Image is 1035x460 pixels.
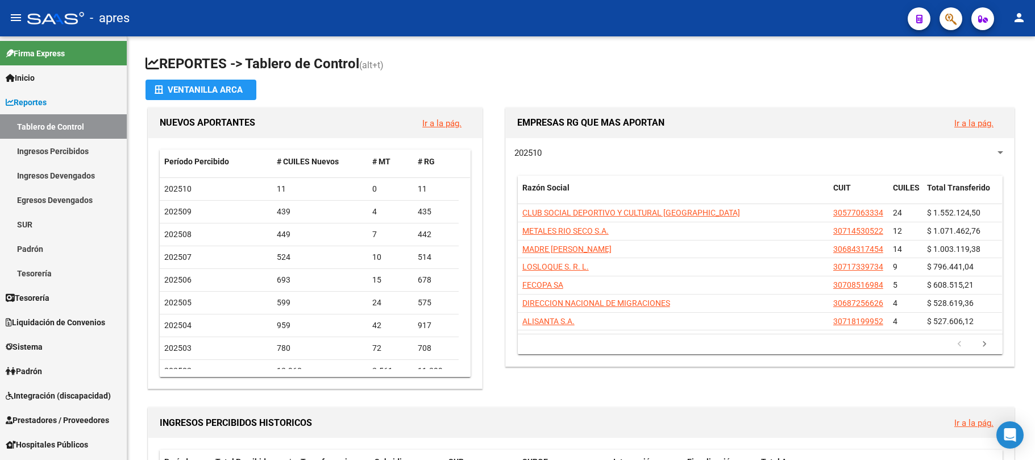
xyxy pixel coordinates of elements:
[164,157,229,166] span: Período Percibido
[893,262,897,271] span: 9
[6,365,42,378] span: Padrón
[6,292,49,304] span: Tesorería
[277,319,363,332] div: 959
[922,176,1002,213] datatable-header-cell: Total Transferido
[6,389,111,402] span: Integración (discapacidad)
[155,80,247,100] div: Ventanilla ARCA
[927,262,974,271] span: $ 796.441,04
[522,317,575,326] span: ALISANTA S.A.
[277,296,363,309] div: 599
[277,342,363,355] div: 780
[893,183,920,192] span: CUILES
[277,251,363,264] div: 524
[522,244,612,254] span: MADRE [PERSON_NAME]
[418,364,454,378] div: 11.399
[522,262,589,271] span: LOSLOQUE S. R. L.
[418,157,435,166] span: # RG
[160,117,255,128] span: NUEVOS APORTANTES
[6,341,43,353] span: Sistema
[522,208,740,217] span: CLUB SOCIAL DEPORTIVO Y CULTURAL [GEOGRAPHIC_DATA]
[945,113,1003,134] button: Ir a la pág.
[164,230,192,239] span: 202508
[277,157,339,166] span: # CUILES Nuevos
[945,412,1003,433] button: Ir a la pág.
[418,342,454,355] div: 708
[418,183,454,196] div: 11
[372,273,409,287] div: 15
[927,244,980,254] span: $ 1.003.119,38
[6,316,105,329] span: Liquidación de Convenios
[927,226,980,235] span: $ 1.071.462,76
[893,317,897,326] span: 4
[413,150,459,174] datatable-header-cell: # RG
[1012,11,1026,24] mat-icon: person
[518,176,829,213] datatable-header-cell: Razón Social
[277,273,363,287] div: 693
[160,150,272,174] datatable-header-cell: Período Percibido
[829,176,888,213] datatable-header-cell: CUIT
[418,296,454,309] div: 575
[413,113,471,134] button: Ir a la pág.
[368,150,413,174] datatable-header-cell: # MT
[954,418,994,428] a: Ir a la pág.
[893,299,897,308] span: 4
[164,321,192,330] span: 202504
[164,207,192,216] span: 202509
[833,317,883,326] span: 30718199952
[272,150,368,174] datatable-header-cell: # CUILES Nuevos
[359,60,384,71] span: (alt+t)
[164,184,192,193] span: 202510
[9,11,23,24] mat-icon: menu
[6,438,88,451] span: Hospitales Públicos
[833,226,883,235] span: 30714530522
[164,366,192,375] span: 202502
[372,205,409,218] div: 4
[927,208,980,217] span: $ 1.552.124,50
[6,72,35,84] span: Inicio
[833,244,883,254] span: 30684317454
[893,226,902,235] span: 12
[927,280,974,289] span: $ 608.515,21
[522,280,563,289] span: FECOPA SA
[277,364,363,378] div: 13.960
[160,417,312,428] span: INGRESOS PERCIBIDOS HISTORICOS
[833,208,883,217] span: 30577063334
[418,319,454,332] div: 917
[514,148,542,158] span: 202510
[372,157,390,166] span: # MT
[164,275,192,284] span: 202506
[893,244,902,254] span: 14
[522,226,609,235] span: METALES RIO SECO S.A.
[927,183,990,192] span: Total Transferido
[893,280,897,289] span: 5
[372,183,409,196] div: 0
[418,273,454,287] div: 678
[372,251,409,264] div: 10
[833,262,883,271] span: 30717339734
[893,208,902,217] span: 24
[927,317,974,326] span: $ 527.606,12
[888,176,922,213] datatable-header-cell: CUILES
[954,118,994,129] a: Ir a la pág.
[372,296,409,309] div: 24
[418,205,454,218] div: 435
[277,205,363,218] div: 439
[974,338,995,351] a: go to next page
[372,364,409,378] div: 2.561
[372,228,409,241] div: 7
[164,252,192,262] span: 202507
[522,183,570,192] span: Razón Social
[146,55,1017,74] h1: REPORTES -> Tablero de Control
[6,414,109,426] span: Prestadores / Proveedores
[146,80,256,100] button: Ventanilla ARCA
[277,228,363,241] div: 449
[833,280,883,289] span: 30708516984
[277,183,363,196] div: 11
[927,299,974,308] span: $ 528.619,36
[164,343,192,353] span: 202503
[949,338,970,351] a: go to previous page
[90,6,130,31] span: - apres
[833,183,851,192] span: CUIT
[164,298,192,307] span: 202505
[372,319,409,332] div: 42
